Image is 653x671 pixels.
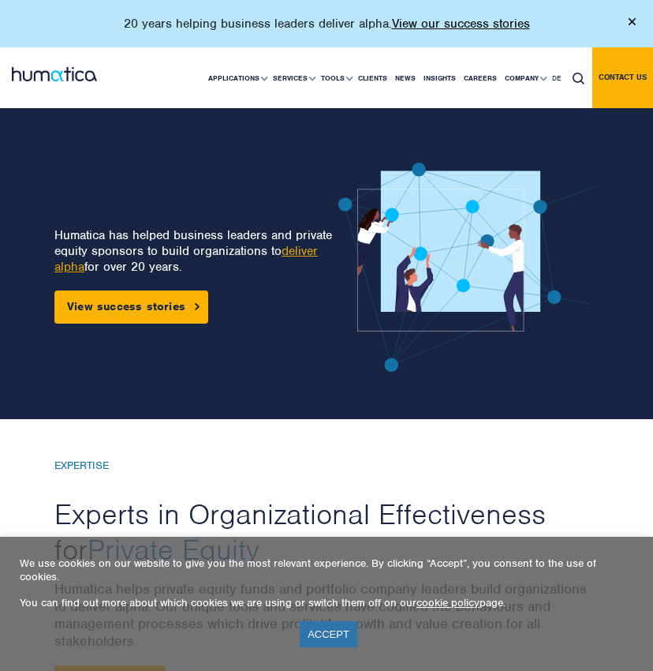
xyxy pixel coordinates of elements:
a: View success stories [54,291,208,324]
a: View our success stories [392,16,530,32]
p: Humatica has helped business leaders and private equity sponsors to build organizations to for ov... [54,227,338,275]
a: ACCEPT [300,621,357,647]
a: Company [501,48,548,108]
a: News [391,48,420,108]
h2: Experts in Organizational Effectiveness for [54,497,599,568]
a: cookie policy [416,596,479,609]
a: Tools [317,48,354,108]
img: search_icon [573,73,584,84]
a: deliver alpha [54,243,318,275]
a: Clients [354,48,391,108]
h6: EXPERTISE [54,459,599,473]
a: Services [269,48,317,108]
img: arrowicon [195,303,200,310]
p: 20 years helping business leaders deliver alpha. [124,16,530,32]
span: DE [552,73,561,83]
a: Careers [460,48,501,108]
a: Insights [420,48,460,108]
p: You can find out more about which cookies we are using or switch them off on our page. [20,596,633,609]
span: Private Equity [88,531,259,568]
a: Contact us [592,47,653,108]
a: Applications [204,48,269,108]
a: DE [548,48,565,108]
img: logo [12,67,97,81]
img: banner1 [338,163,599,372]
p: We use cookies on our website to give you the most relevant experience. By clicking “Accept”, you... [20,557,633,583]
